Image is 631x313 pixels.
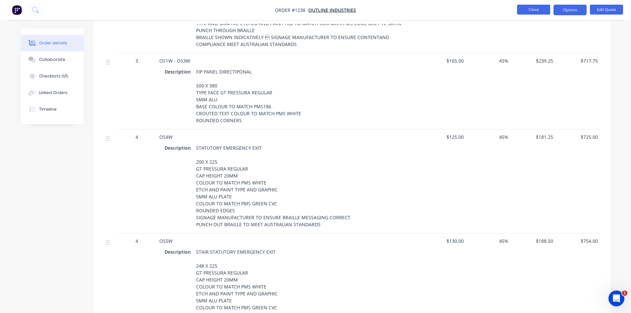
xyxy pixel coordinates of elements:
[165,67,193,77] div: Description
[39,106,57,112] div: Timeline
[424,57,464,64] span: $165.00
[469,237,508,244] span: 45%
[558,237,598,244] span: $754.00
[514,57,553,64] span: $239.25
[193,143,353,229] div: STATUTORY EMERGENCY EXIT 200 X 225 GT PRESSURA REGULAR CAP HEIGHT 20MM COLOUR TO MATCH PMS WHITE ...
[622,290,627,296] span: 1
[469,133,508,140] span: 45%
[308,7,356,13] a: Outline Industries
[517,5,550,15] button: Close
[275,7,308,13] span: Order #1238 -
[558,57,598,64] span: $717.75
[553,5,587,15] button: Options
[21,101,84,118] button: Timeline
[590,5,623,15] button: Edit Quote
[135,237,138,244] span: 4
[424,237,464,244] span: $130.00
[159,134,173,140] span: OS4W
[159,58,190,64] span: OS1W - OS3W
[159,238,173,244] span: OS5W
[21,35,84,51] button: Order details
[514,237,553,244] span: $188.50
[135,133,138,140] span: 4
[12,5,22,15] img: Factory
[514,133,553,140] span: $181.25
[608,290,624,306] iframe: Intercom live chat
[39,57,65,63] div: Collaborate
[39,40,67,46] div: Order details
[21,68,84,84] button: Checklists 0/0
[21,51,84,68] button: Collaborate
[424,133,464,140] span: $125.00
[165,247,193,257] div: Description
[469,57,508,64] span: 45%
[39,73,68,79] div: Checklists 0/0
[135,57,138,64] span: 3
[165,143,193,153] div: Description
[21,84,84,101] button: Linked Orders
[193,67,304,125] div: FIP PANEL DIRECTIPONAL 500 X 380 TYPE FACE GT PRESSURA REGULAR 5MM ALU BASE COLOUR TO MATCH PMS18...
[39,90,68,96] div: Linked Orders
[558,133,598,140] span: $725.00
